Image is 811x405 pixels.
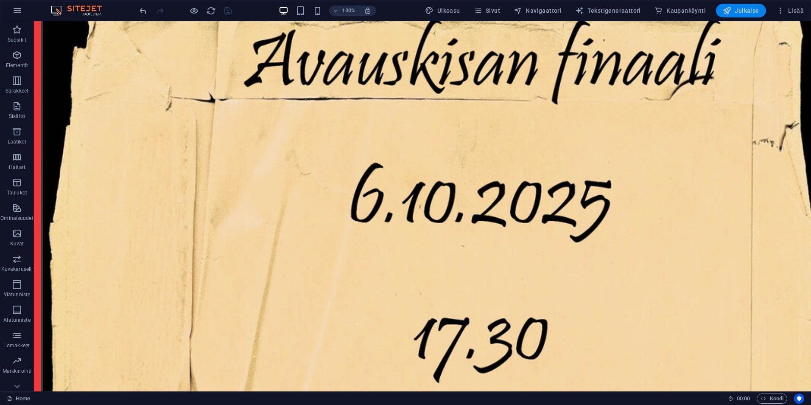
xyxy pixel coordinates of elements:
[3,317,30,323] p: Alatunniste
[10,240,24,247] p: Kuvat
[510,4,565,17] button: Navigaattori
[7,189,27,196] p: Taulukot
[572,4,644,17] button: Tekstigeneraattori
[776,6,804,15] span: Lisää
[206,6,216,16] button: reload
[3,368,31,374] p: Markkinointi
[757,394,787,404] button: Koodi
[49,6,112,16] img: Editor Logo
[422,4,463,17] div: Ulkoasu (Ctrl+Alt+Y)
[342,6,355,16] h6: 100%
[716,4,766,17] button: Julkaise
[138,6,148,16] i: Kumoa: Muuta kuvaa (Ctrl+Z)
[206,6,216,16] i: Lataa sivu uudelleen
[364,7,372,14] i: Koon muuttuessa säädä zoomaustaso automaattisesti sopimaan valittuun laitteeseen.
[474,6,500,15] span: Sivut
[794,394,804,404] button: Usercentrics
[761,394,783,404] span: Koodi
[329,6,359,16] button: 100%
[470,4,503,17] button: Sivut
[773,4,807,17] button: Lisää
[8,37,26,43] p: Suosikit
[8,138,27,145] p: Laatikot
[743,395,744,402] span: :
[737,394,750,404] span: 00 00
[7,394,30,404] a: Napsauta peruuttaaksesi valinnan. Kaksoisnapsauta avataksesi Sivut
[575,6,641,15] span: Tekstigeneraattori
[138,6,148,16] button: undo
[6,87,28,94] p: Sarakkeet
[4,291,30,298] p: Ylätunniste
[9,113,25,120] p: Sisältö
[514,6,562,15] span: Navigaattori
[4,342,30,349] p: Lomakkeet
[728,394,750,404] h6: Istunnon aika
[9,164,25,171] p: Haitari
[654,6,706,15] span: Kaupankäynti
[425,6,460,15] span: Ulkoasu
[1,266,33,273] p: Kuvakaruselli
[723,6,759,15] span: Julkaise
[422,4,463,17] button: Ulkoasu
[0,215,33,222] p: Ominaisuudet
[6,62,28,69] p: Elementit
[651,4,709,17] button: Kaupankäynti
